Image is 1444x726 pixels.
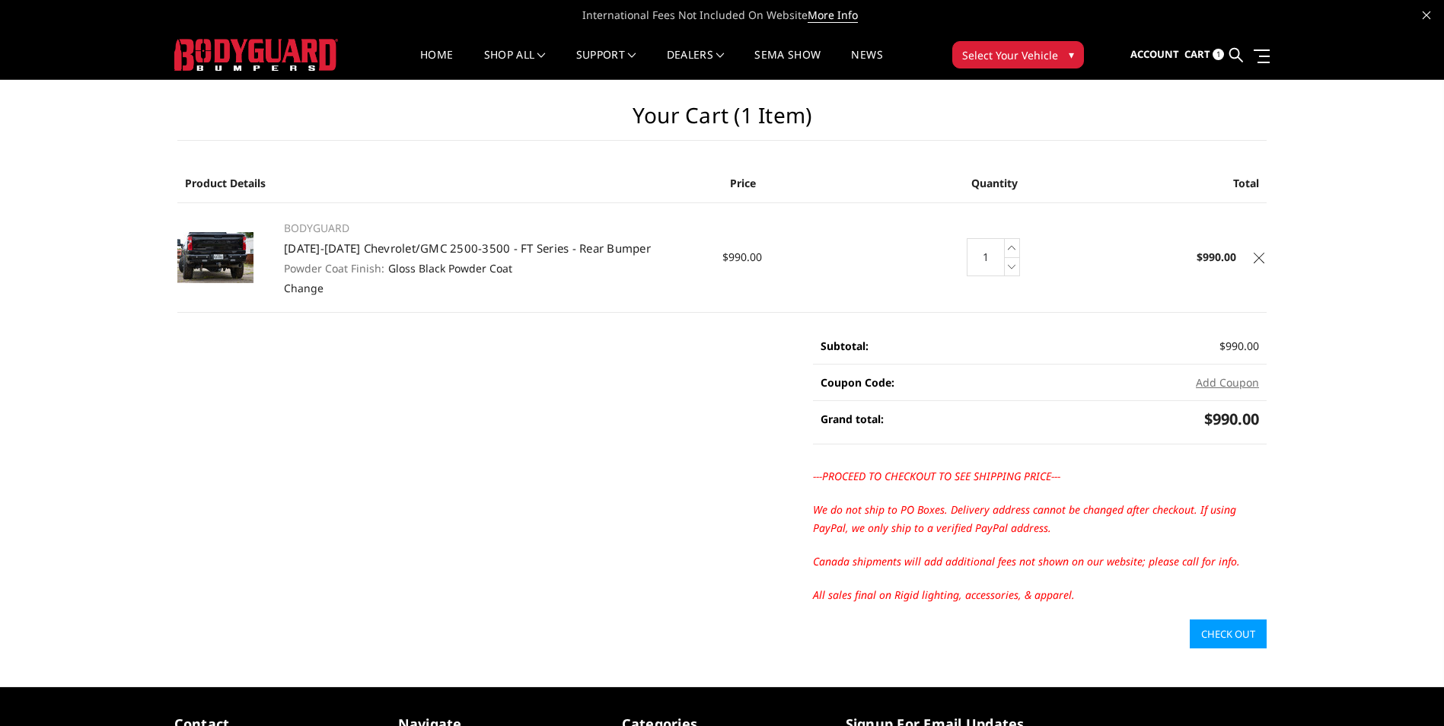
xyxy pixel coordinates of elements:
dd: Gloss Black Powder Coat [284,260,706,276]
a: [DATE]-[DATE] Chevrolet/GMC 2500-3500 - FT Series - Rear Bumper [284,240,651,256]
span: 1 [1213,49,1224,60]
button: Add Coupon [1196,374,1259,390]
span: Account [1130,47,1179,61]
a: Home [420,49,453,79]
button: Select Your Vehicle [952,41,1084,68]
th: Price [722,164,904,203]
p: We do not ship to PO Boxes. Delivery address cannot be changed after checkout. If using PayPal, w... [813,501,1267,537]
th: Total [1085,164,1267,203]
th: Quantity [904,164,1085,203]
a: shop all [484,49,546,79]
a: Account [1130,34,1179,75]
p: Canada shipments will add additional fees not shown on our website; please call for info. [813,552,1267,571]
a: Cart 1 [1184,34,1224,75]
strong: Grand total: [821,412,884,426]
a: SEMA Show [754,49,821,79]
a: News [851,49,882,79]
span: Select Your Vehicle [962,47,1058,63]
img: 2020-2025 Chevrolet/GMC 2500-3500 - FT Series - Rear Bumper [177,232,253,283]
strong: Coupon Code: [821,375,894,390]
span: $990.00 [722,250,762,264]
h1: Your Cart (1 item) [177,103,1267,141]
span: $990.00 [1219,339,1259,353]
a: Change [284,281,324,295]
a: More Info [808,8,858,23]
span: ▾ [1069,46,1074,62]
dt: Powder Coat Finish: [284,260,384,276]
p: ---PROCEED TO CHECKOUT TO SEE SHIPPING PRICE--- [813,467,1267,486]
a: Support [576,49,636,79]
strong: Subtotal: [821,339,869,353]
p: All sales final on Rigid lighting, accessories, & apparel. [813,586,1267,604]
img: BODYGUARD BUMPERS [174,39,338,71]
iframe: Chat Widget [1368,653,1444,726]
a: Check out [1190,619,1267,648]
th: Product Details [177,164,722,203]
span: Cart [1184,47,1210,61]
p: BODYGUARD [284,219,706,237]
strong: $990.00 [1197,250,1236,264]
a: Dealers [667,49,725,79]
span: $990.00 [1204,409,1259,429]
